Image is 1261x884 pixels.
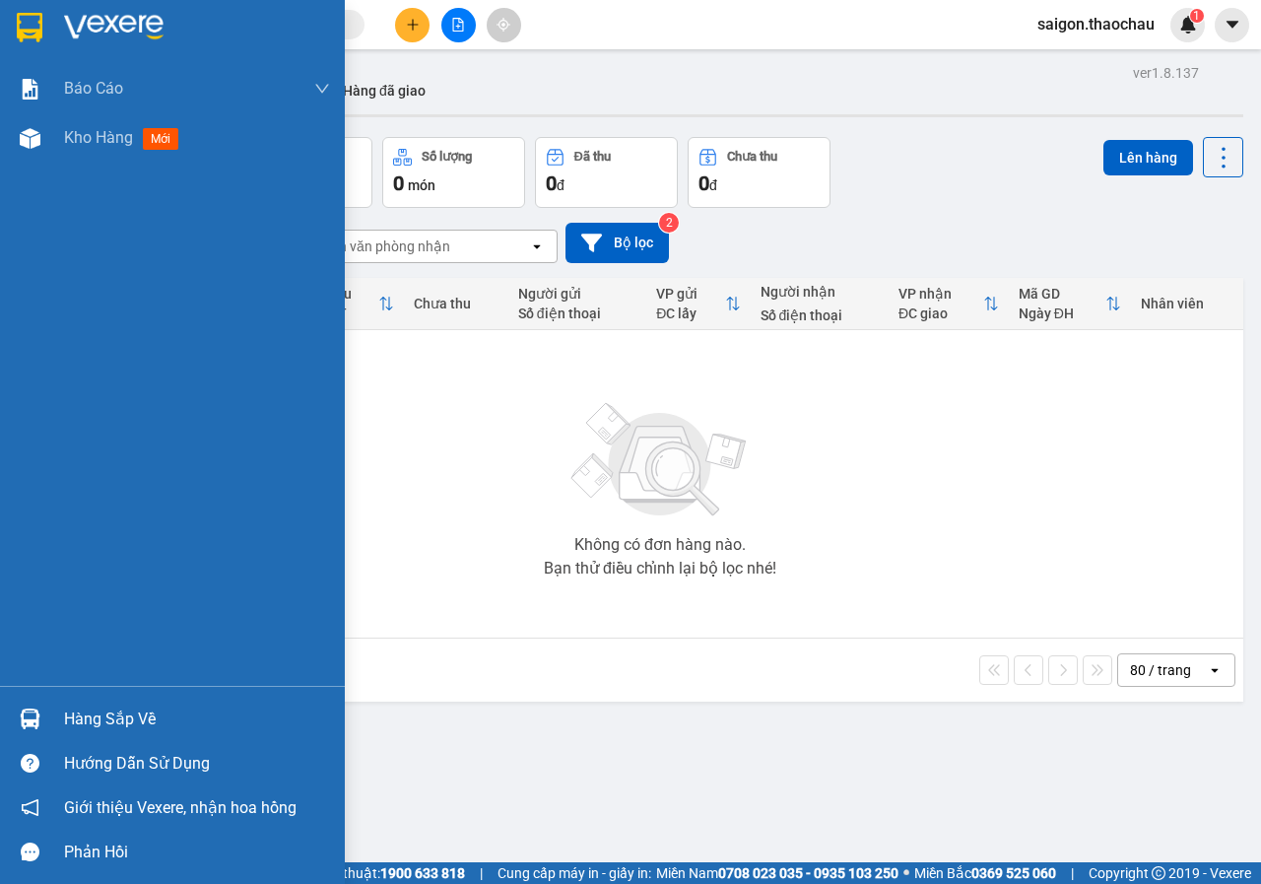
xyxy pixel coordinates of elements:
[529,238,545,254] svg: open
[284,862,465,884] span: Hỗ trợ kỹ thuật:
[1141,296,1233,311] div: Nhân viên
[1019,286,1106,302] div: Mã GD
[971,865,1056,881] strong: 0369 525 060
[1130,660,1191,680] div: 80 / trang
[327,67,441,114] button: Hàng đã giao
[562,391,759,529] img: svg+xml;base64,PHN2ZyBjbGFzcz0ibGlzdC1wbHVnX19zdmciIHhtbG5zPSJodHRwOi8vd3d3LnczLm9yZy8yMDAwL3N2Zy...
[761,284,879,300] div: Người nhận
[498,862,651,884] span: Cung cấp máy in - giấy in:
[898,286,983,302] div: VP nhận
[1224,16,1241,34] span: caret-down
[656,306,724,321] div: ĐC lấy
[395,8,430,42] button: plus
[557,177,564,193] span: đ
[314,81,330,97] span: down
[1207,662,1223,678] svg: open
[451,18,465,32] span: file-add
[408,177,435,193] span: món
[709,177,717,193] span: đ
[914,862,1056,884] span: Miền Bắc
[20,128,40,149] img: warehouse-icon
[21,798,39,817] span: notification
[1009,278,1132,330] th: Toggle SortBy
[422,150,472,164] div: Số lượng
[1179,16,1197,34] img: icon-new-feature
[17,13,42,42] img: logo-vxr
[688,137,830,208] button: Chưa thu0đ
[300,278,405,330] th: Toggle SortBy
[889,278,1009,330] th: Toggle SortBy
[574,150,611,164] div: Đã thu
[382,137,525,208] button: Số lượng0món
[698,171,709,195] span: 0
[565,223,669,263] button: Bộ lọc
[544,561,776,577] div: Bạn thử điều chỉnh lại bộ lọc nhé!
[546,171,557,195] span: 0
[1071,862,1074,884] span: |
[1193,9,1200,23] span: 1
[143,128,178,150] span: mới
[64,705,330,734] div: Hàng sắp về
[406,18,420,32] span: plus
[659,213,679,233] sup: 2
[1019,306,1106,321] div: Ngày ĐH
[1152,866,1165,880] span: copyright
[64,76,123,101] span: Báo cáo
[1133,62,1199,84] div: ver 1.8.137
[20,79,40,100] img: solution-icon
[393,171,404,195] span: 0
[441,8,476,42] button: file-add
[64,749,330,779] div: Hướng dẫn sử dụng
[903,869,909,877] span: ⚪️
[535,137,678,208] button: Đã thu0đ
[574,537,746,553] div: Không có đơn hàng nào.
[518,306,636,321] div: Số điện thoại
[518,286,636,302] div: Người gửi
[718,865,898,881] strong: 0708 023 035 - 0935 103 250
[314,237,450,256] div: Chọn văn phòng nhận
[1190,9,1204,23] sup: 1
[414,296,498,311] div: Chưa thu
[380,865,465,881] strong: 1900 633 818
[20,709,40,729] img: warehouse-icon
[1022,12,1170,36] span: saigon.thaochau
[64,795,297,820] span: Giới thiệu Vexere, nhận hoa hồng
[727,150,777,164] div: Chưa thu
[64,838,330,867] div: Phản hồi
[480,862,483,884] span: |
[21,843,39,861] span: message
[656,286,724,302] div: VP gửi
[497,18,510,32] span: aim
[21,754,39,773] span: question-circle
[1215,8,1249,42] button: caret-down
[1103,140,1193,175] button: Lên hàng
[656,862,898,884] span: Miền Nam
[487,8,521,42] button: aim
[646,278,750,330] th: Toggle SortBy
[761,307,879,323] div: Số điện thoại
[64,128,133,147] span: Kho hàng
[898,306,983,321] div: ĐC giao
